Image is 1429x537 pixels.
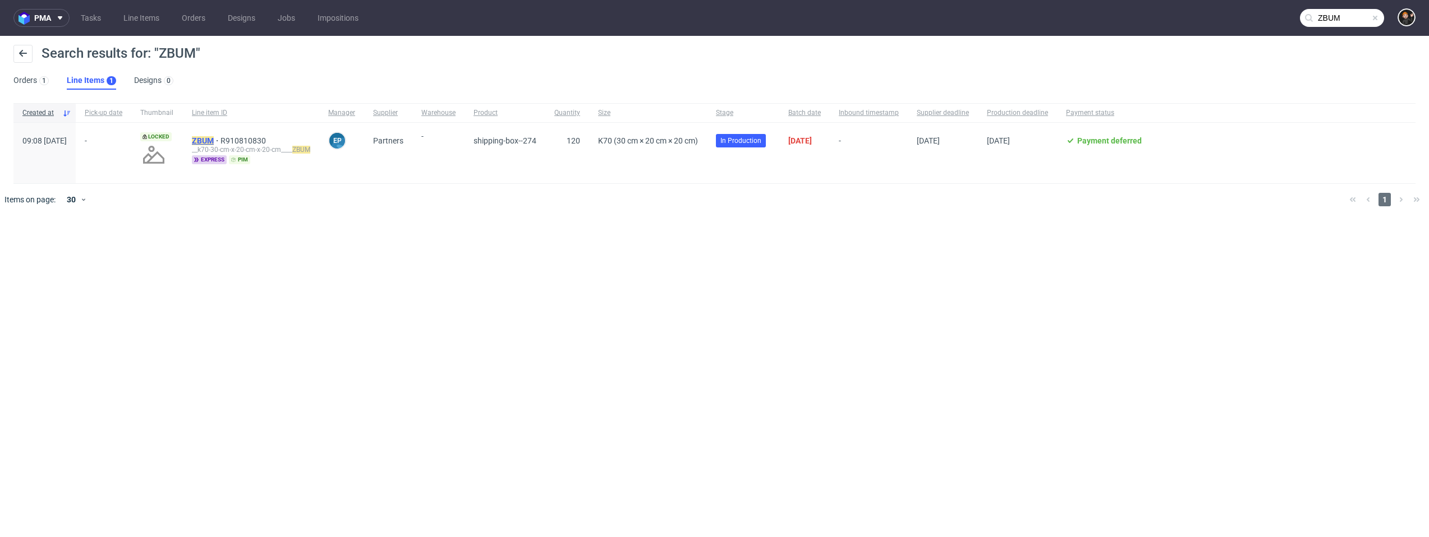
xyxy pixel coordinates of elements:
[13,9,70,27] button: pma
[421,108,456,118] span: Warehouse
[839,108,899,118] span: Inbound timestamp
[74,9,108,27] a: Tasks
[1399,10,1414,25] img: Dominik Grosicki
[192,136,220,145] a: ZBUM
[987,108,1048,118] span: Production deadline
[474,108,536,118] span: Product
[788,136,812,145] span: [DATE]
[271,9,302,27] a: Jobs
[134,72,173,90] a: Designs0
[373,108,403,118] span: Supplier
[42,77,46,85] div: 1
[167,77,171,85] div: 0
[175,9,212,27] a: Orders
[67,72,116,90] a: Line Items1
[220,136,268,145] a: R910810830
[292,146,310,154] mark: ZBUM
[421,132,456,170] span: -
[567,136,580,145] span: 120
[987,136,1010,145] span: [DATE]
[13,72,49,90] a: Orders1
[598,136,698,145] span: K70 (30 cm × 20 cm × 20 cm)
[192,155,227,164] span: express
[140,132,172,141] span: Locked
[1379,193,1391,206] span: 1
[221,9,262,27] a: Designs
[720,136,761,146] span: In Production
[311,9,365,27] a: Impositions
[788,108,821,118] span: Batch date
[598,108,698,118] span: Size
[85,136,122,170] span: -
[917,108,969,118] span: Supplier deadline
[4,194,56,205] span: Items on page:
[839,136,899,170] span: -
[109,77,113,85] div: 1
[60,192,80,207] div: 30
[917,136,940,145] span: [DATE]
[22,108,58,118] span: Created at
[373,136,403,145] span: Partners
[192,145,310,154] div: __k70-30-cm-x-20-cm-x-20-cm____
[192,136,214,145] mark: ZBUM
[716,108,770,118] span: Stage
[117,9,166,27] a: Line Items
[192,108,310,118] span: Line item ID
[140,108,174,118] span: Thumbnail
[19,12,34,25] img: logo
[328,108,355,118] span: Manager
[42,45,200,61] span: Search results for: "ZBUM"
[140,141,167,168] img: no_design.png
[329,133,345,149] figcaption: EP
[229,155,250,164] span: pim
[1077,136,1142,145] span: Payment deferred
[34,14,51,22] span: pma
[85,108,122,118] span: Pick-up date
[474,136,536,145] span: shipping-box--274
[1066,108,1142,118] span: Payment status
[554,108,580,118] span: Quantity
[22,136,67,145] span: 09:08 [DATE]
